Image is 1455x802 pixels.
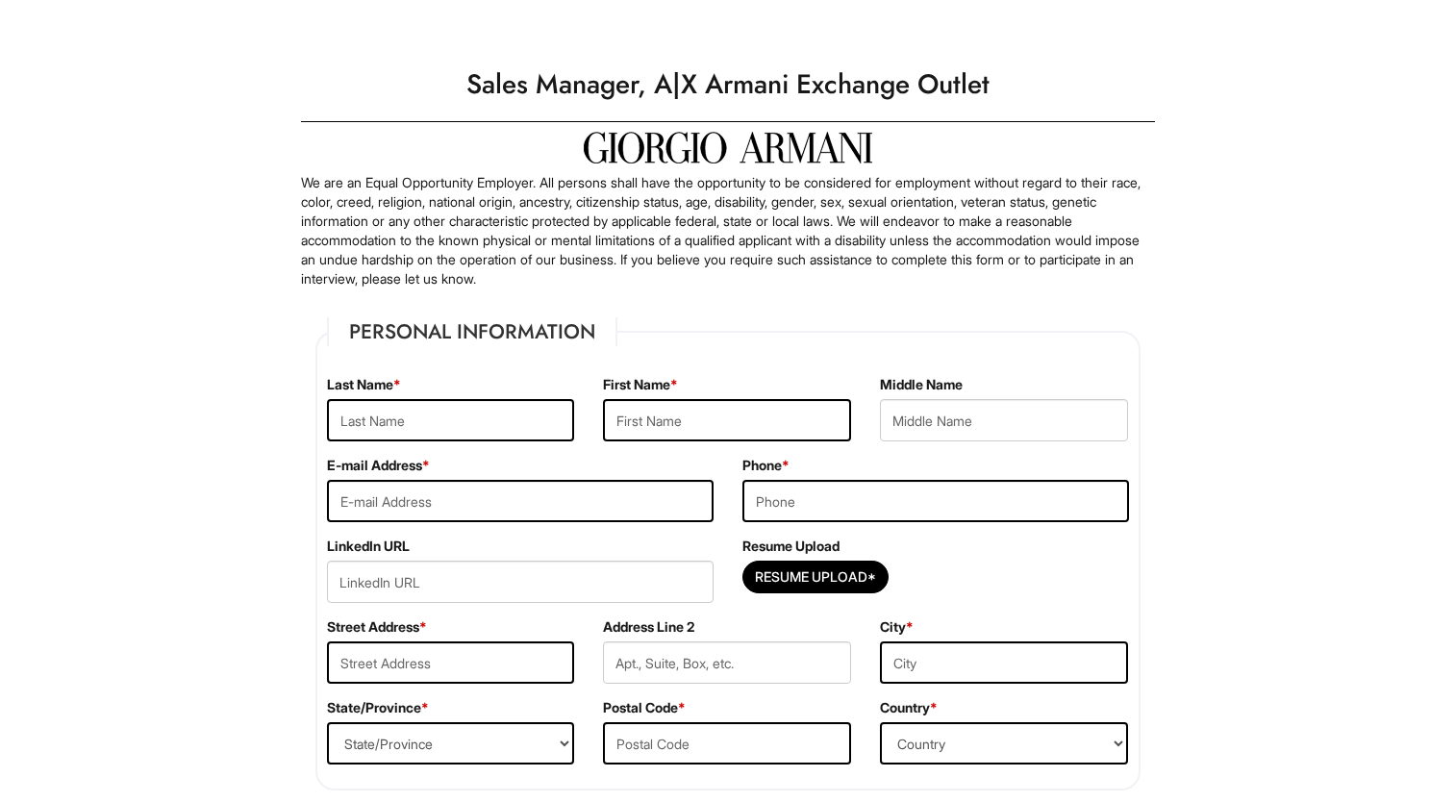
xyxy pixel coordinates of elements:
input: Apt., Suite, Box, etc. [603,641,851,684]
label: Postal Code [603,698,686,717]
label: Address Line 2 [603,617,694,637]
select: Country [880,722,1128,764]
input: Last Name [327,399,575,441]
input: Street Address [327,641,575,684]
input: Postal Code [603,722,851,764]
label: Last Name [327,375,401,394]
label: E-mail Address [327,456,430,475]
label: Country [880,698,938,717]
h1: Sales Manager, A|X Armani Exchange Outlet [291,58,1165,112]
label: City [880,617,914,637]
img: Giorgio Armani [584,132,872,163]
input: Phone [742,480,1129,522]
legend: Personal Information [327,317,617,346]
input: First Name [603,399,851,441]
label: Phone [742,456,790,475]
p: We are an Equal Opportunity Employer. All persons shall have the opportunity to be considered for... [301,173,1155,288]
label: State/Province [327,698,429,717]
input: E-mail Address [327,480,714,522]
input: City [880,641,1128,684]
input: LinkedIn URL [327,561,714,603]
input: Middle Name [880,399,1128,441]
select: State/Province [327,722,575,764]
label: First Name [603,375,678,394]
label: Middle Name [880,375,963,394]
label: LinkedIn URL [327,537,410,556]
label: Resume Upload [742,537,840,556]
button: Resume Upload*Resume Upload* [742,561,889,593]
label: Street Address [327,617,427,637]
